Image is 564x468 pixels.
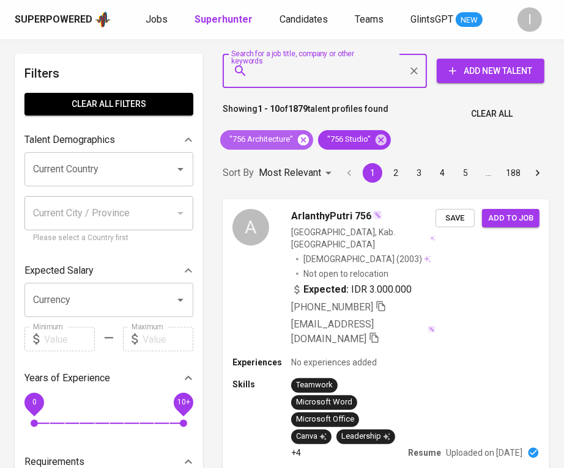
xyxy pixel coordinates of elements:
span: ArlanthyPutri 756 [291,209,371,224]
p: Years of Experience [24,371,110,386]
div: Most Relevant [259,162,336,185]
span: Clear All filters [34,97,184,112]
p: Expected Salary [24,263,94,278]
span: 10+ [177,398,190,407]
div: Years of Experience [24,366,193,390]
div: "756 Architecture" [220,130,313,150]
h6: Filters [24,64,193,83]
p: Showing of talent profiles found [223,103,388,125]
div: Teamwork [296,379,333,391]
span: Clear All [471,106,513,122]
div: Talent Demographics [24,128,193,152]
button: Open [172,291,189,309]
b: Expected: [303,282,349,297]
button: Go to page 5 [456,163,475,183]
div: IDR 3.000.000 [291,282,412,297]
div: Microsoft Word [296,397,352,408]
span: GlintsGPT [410,13,453,25]
a: Jobs [146,12,170,27]
b: Superhunter [195,13,253,25]
input: Value [44,327,95,351]
div: "756 Studio" [318,130,391,150]
img: magic_wand.svg [373,210,382,220]
span: Jobs [146,13,168,25]
button: Add New Talent [437,59,544,83]
button: Clear [406,62,423,79]
button: Go to page 3 [409,163,429,183]
nav: pagination navigation [338,163,549,183]
div: Leadership [341,431,390,442]
span: [DEMOGRAPHIC_DATA] [303,253,396,265]
div: A [232,209,269,246]
input: Value [143,327,193,351]
p: Not open to relocation [303,268,388,280]
button: Go to page 188 [502,163,524,183]
div: … [479,167,499,179]
p: Sort By [223,166,254,180]
p: No experiences added [291,356,377,368]
div: Microsoft Office [296,414,354,425]
div: (2003) [303,253,431,265]
p: Talent Demographics [24,133,115,147]
button: Clear All [466,103,518,125]
span: Add New Talent [447,64,535,79]
p: +4 [291,447,301,459]
button: Go to page 4 [432,163,452,183]
a: Superhunter [195,12,255,27]
a: GlintsGPT NEW [410,12,483,27]
button: page 1 [363,163,382,183]
button: Add to job [482,209,540,228]
p: Experiences [232,356,291,368]
div: Expected Salary [24,258,193,283]
div: Superpowered [15,13,92,27]
a: Candidates [280,12,330,27]
div: Canva [296,431,327,442]
span: Save [442,211,469,225]
b: 1 - 10 [258,104,280,114]
b: 1879 [288,104,308,114]
p: Uploaded on [DATE] [446,447,522,459]
p: Skills [232,378,291,390]
button: Clear All filters [24,93,193,115]
div: I [518,7,542,32]
p: Most Relevant [259,166,321,180]
button: Go to page 2 [386,163,406,183]
a: Teams [355,12,386,27]
img: magic_wand.svg [428,326,436,334]
span: Candidates [280,13,328,25]
a: Superpoweredapp logo [15,10,111,29]
span: 0 [32,398,36,407]
span: NEW [456,14,483,26]
p: Please select a Country first [33,232,185,244]
span: "756 Studio" [318,134,378,145]
p: Resume [408,447,441,459]
button: Go to next page [528,163,547,183]
span: Teams [355,13,384,25]
img: app logo [95,10,111,29]
button: Save [436,209,475,228]
span: [PHONE_NUMBER] [291,301,373,313]
button: Open [172,161,189,178]
span: Add to job [488,211,533,225]
span: [EMAIL_ADDRESS][DOMAIN_NAME] [291,318,374,345]
span: "756 Architecture" [220,134,300,145]
div: [GEOGRAPHIC_DATA], Kab. [GEOGRAPHIC_DATA] [291,226,436,250]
